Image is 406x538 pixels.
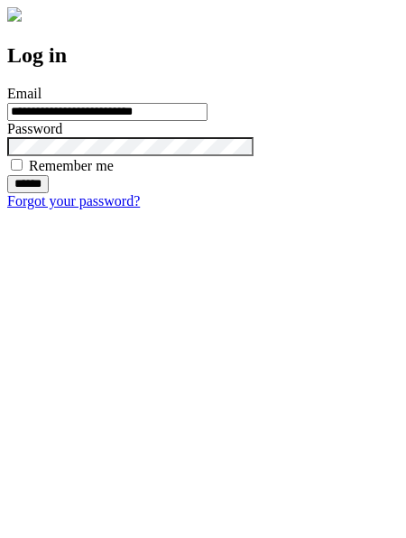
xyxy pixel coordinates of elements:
img: logo-4e3dc11c47720685a147b03b5a06dd966a58ff35d612b21f08c02c0306f2b779.png [7,7,22,22]
label: Email [7,86,42,101]
label: Remember me [29,158,114,173]
h2: Log in [7,43,399,68]
label: Password [7,121,62,136]
a: Forgot your password? [7,193,140,209]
